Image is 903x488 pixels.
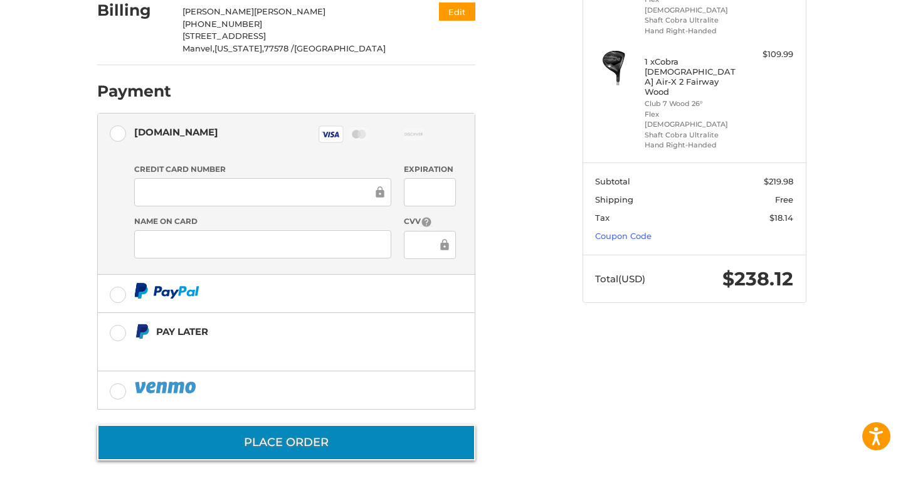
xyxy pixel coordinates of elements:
[134,122,218,142] div: [DOMAIN_NAME]
[97,82,171,101] h2: Payment
[182,19,262,29] span: [PHONE_NUMBER]
[182,43,214,53] span: Manvel,
[439,3,475,21] button: Edit
[595,176,630,186] span: Subtotal
[645,130,741,141] li: Shaft Cobra Ultralite
[722,267,793,290] span: $238.12
[645,109,741,130] li: Flex [DEMOGRAPHIC_DATA]
[134,283,199,299] img: PayPal icon
[97,425,475,460] button: Place Order
[404,216,456,228] label: CVV
[764,176,793,186] span: $219.98
[134,379,198,395] img: PayPal icon
[254,6,325,16] span: [PERSON_NAME]
[595,213,610,223] span: Tax
[800,454,903,488] iframe: Google Customer Reviews
[645,15,741,26] li: Shaft Cobra Ultralite
[134,345,396,356] iframe: PayPal Message 1
[97,1,171,20] h2: Billing
[595,194,633,204] span: Shipping
[156,321,396,342] div: Pay Later
[769,213,793,223] span: $18.14
[182,31,266,41] span: [STREET_ADDRESS]
[645,140,741,151] li: Hand Right-Handed
[264,43,294,53] span: 77578 /
[214,43,264,53] span: [US_STATE],
[645,56,741,97] h4: 1 x Cobra [DEMOGRAPHIC_DATA] Air-X 2 Fairway Wood
[744,48,793,61] div: $109.99
[294,43,386,53] span: [GEOGRAPHIC_DATA]
[595,273,645,285] span: Total (USD)
[404,164,456,175] label: Expiration
[645,98,741,109] li: Club 7 Wood 26°
[775,194,793,204] span: Free
[134,324,150,339] img: Pay Later icon
[134,216,391,227] label: Name on Card
[134,164,391,175] label: Credit Card Number
[595,231,652,241] a: Coupon Code
[182,6,254,16] span: [PERSON_NAME]
[645,26,741,36] li: Hand Right-Handed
